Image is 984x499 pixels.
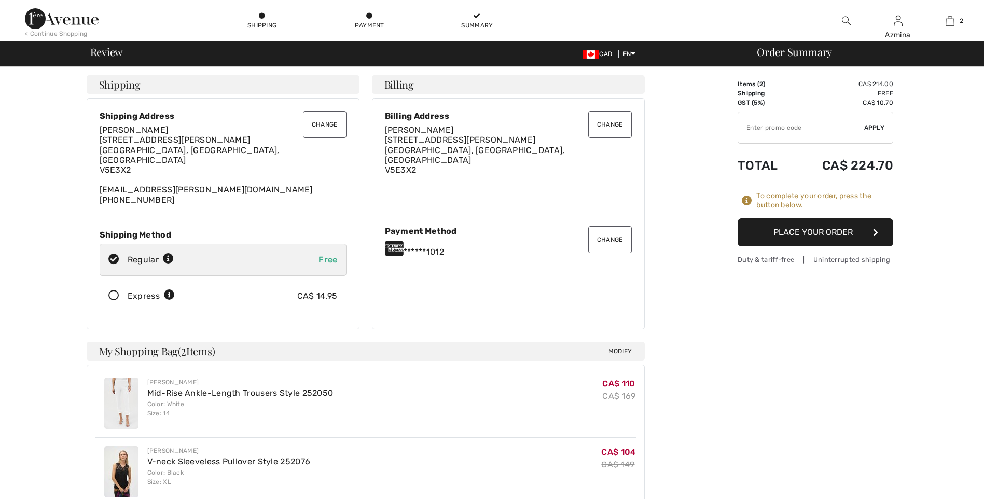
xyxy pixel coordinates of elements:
[100,125,169,135] span: [PERSON_NAME]
[744,47,978,57] div: Order Summary
[588,226,632,253] button: Change
[946,15,954,27] img: My Bag
[385,111,632,121] div: Billing Address
[461,21,492,30] div: Summary
[147,446,311,455] div: [PERSON_NAME]
[25,29,88,38] div: < Continue Shopping
[318,255,337,265] span: Free
[894,15,903,27] img: My Info
[601,460,634,469] s: CA$ 149
[128,254,174,266] div: Regular
[385,125,454,135] span: [PERSON_NAME]
[128,290,175,302] div: Express
[738,98,794,107] td: GST (5%)
[147,456,311,466] a: V-neck Sleeveless Pullover Style 252076
[246,21,278,30] div: Shipping
[90,47,123,57] span: Review
[385,226,632,236] div: Payment Method
[864,123,885,132] span: Apply
[297,290,338,302] div: CA$ 14.95
[100,135,280,175] span: [STREET_ADDRESS][PERSON_NAME] [GEOGRAPHIC_DATA], [GEOGRAPHIC_DATA], [GEOGRAPHIC_DATA] V5E3X2
[738,218,893,246] button: Place Your Order
[147,399,334,418] div: Color: White Size: 14
[759,80,763,88] span: 2
[842,15,851,27] img: search the website
[794,79,893,89] td: CA$ 214.00
[601,447,635,457] span: CA$ 104
[738,255,893,265] div: Duty & tariff-free | Uninterrupted shipping
[100,111,347,121] div: Shipping Address
[100,230,347,240] div: Shipping Method
[602,391,635,401] s: CA$ 169
[303,111,347,138] button: Change
[623,50,636,58] span: EN
[104,378,138,429] img: Mid-Rise Ankle-Length Trousers Style 252050
[178,344,215,358] span: ( Items)
[354,21,385,30] div: Payment
[147,388,334,398] a: Mid-Rise Ankle-Length Trousers Style 252050
[147,468,311,487] div: Color: Black Size: XL
[738,79,794,89] td: Items ( )
[794,98,893,107] td: CA$ 10.70
[738,148,794,183] td: Total
[872,30,923,40] div: Azmina
[738,112,864,143] input: Promo code
[960,16,963,25] span: 2
[602,379,635,389] span: CA$ 110
[794,89,893,98] td: Free
[924,15,975,27] a: 2
[894,16,903,25] a: Sign In
[87,342,645,361] h4: My Shopping Bag
[756,191,893,210] div: To complete your order, press the button below.
[583,50,616,58] span: CAD
[99,79,141,90] span: Shipping
[583,50,599,59] img: Canadian Dollar
[104,446,138,497] img: V-neck Sleeveless Pullover Style 252076
[100,125,347,205] div: [EMAIL_ADDRESS][PERSON_NAME][DOMAIN_NAME] [PHONE_NUMBER]
[608,346,632,356] span: Modify
[181,343,186,357] span: 2
[384,79,414,90] span: Billing
[147,378,334,387] div: [PERSON_NAME]
[588,111,632,138] button: Change
[25,8,99,29] img: 1ère Avenue
[385,135,565,175] span: [STREET_ADDRESS][PERSON_NAME] [GEOGRAPHIC_DATA], [GEOGRAPHIC_DATA], [GEOGRAPHIC_DATA] V5E3X2
[738,89,794,98] td: Shipping
[794,148,893,183] td: CA$ 224.70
